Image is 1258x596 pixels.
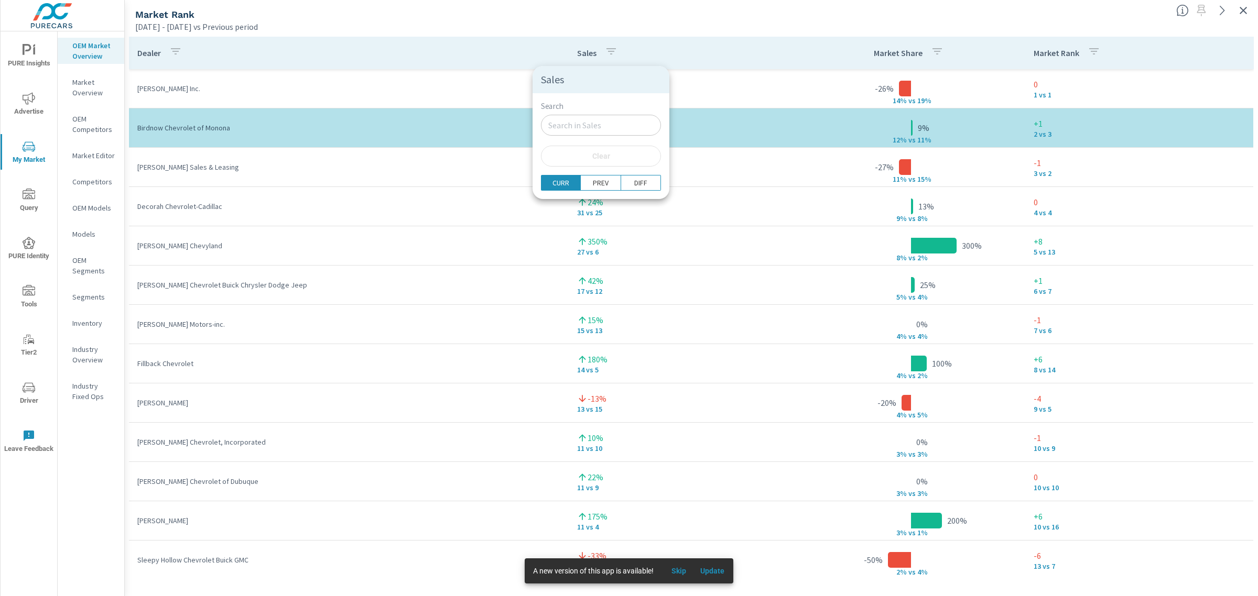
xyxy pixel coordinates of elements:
p: Sales [541,74,661,85]
button: Clear [541,146,661,167]
p: DIFF [634,178,647,188]
button: DIFF [621,175,661,191]
span: Clear [547,151,655,161]
button: CURR [541,175,581,191]
input: Search in Sales [541,115,661,136]
button: PREV [581,175,621,191]
label: Search [541,103,563,111]
p: CURR [552,178,569,188]
p: PREV [593,178,609,188]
